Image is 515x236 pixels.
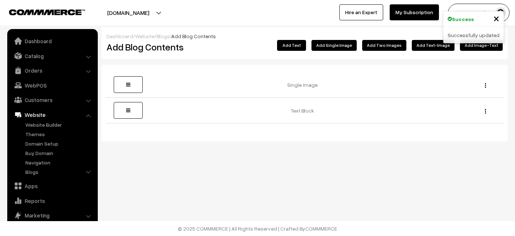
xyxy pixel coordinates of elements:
[9,209,95,222] a: Marketing
[9,9,85,15] img: COMMMERCE
[146,98,464,123] td: Text Block
[9,64,95,77] a: Orders
[9,49,95,62] a: Catalog
[156,33,170,39] a: Blogs
[460,40,503,51] button: Add Image-Text
[9,179,95,192] a: Apps
[277,40,306,51] button: Add Text
[171,33,216,39] span: Add Blog Contents
[24,168,95,176] a: Blogs
[412,40,455,51] button: Add Text-Image
[493,11,499,25] span: ×
[24,130,95,138] a: Themes
[9,34,95,48] a: Dashboard
[106,32,503,40] div: / / /
[9,108,95,121] a: Website
[106,33,133,39] a: Dashboard
[362,40,406,51] button: Add Two Images
[24,149,95,157] a: Buy Domain
[9,79,95,92] a: WebPOS
[311,40,357,51] button: Add Single Image
[452,15,474,23] strong: Success
[24,121,95,129] a: Website Builder
[495,7,506,18] img: user
[443,27,504,43] div: Successfully updated
[106,41,231,53] h2: Add Blog Contents
[82,4,175,22] button: [DOMAIN_NAME]
[448,4,510,22] button: Tunai Love for…
[390,4,439,20] a: My Subscription
[485,83,486,88] img: Menu
[24,140,95,147] a: Domain Setup
[9,7,72,16] a: COMMMERCE
[339,4,383,20] a: Hire an Expert
[493,13,499,24] button: Close
[485,109,486,114] img: Menu
[146,72,464,98] td: Single Image
[9,93,95,106] a: Customers
[135,33,154,39] a: Website
[9,194,95,207] a: Reports
[24,159,95,166] a: Navigation
[305,225,337,232] a: COMMMERCE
